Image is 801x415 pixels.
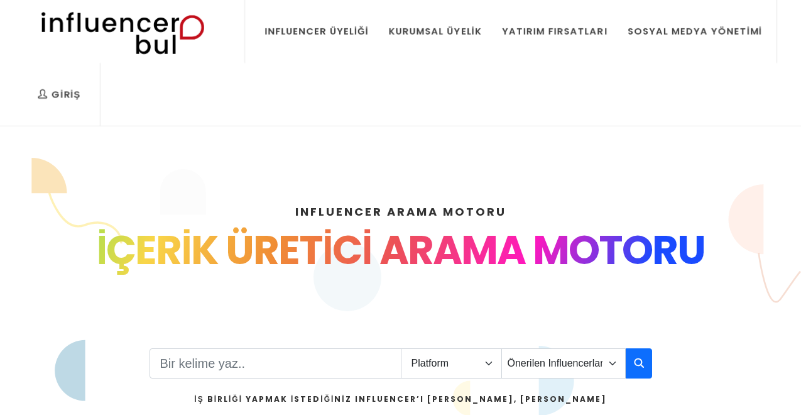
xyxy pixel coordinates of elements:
[38,87,80,101] div: Giriş
[50,203,751,220] h4: INFLUENCER ARAMA MOTORU
[502,25,608,38] div: Yatırım Fırsatları
[264,25,369,38] div: Influencer Üyeliği
[50,220,751,280] div: İÇERİK ÜRETİCİ ARAMA MOTORU
[28,63,90,126] a: Giriş
[150,348,401,379] input: Search
[194,394,606,405] h2: İş Birliği Yapmak İstediğiniz Influencer’ı [PERSON_NAME], [PERSON_NAME]
[389,25,482,38] div: Kurumsal Üyelik
[628,25,762,38] div: Sosyal Medya Yönetimi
